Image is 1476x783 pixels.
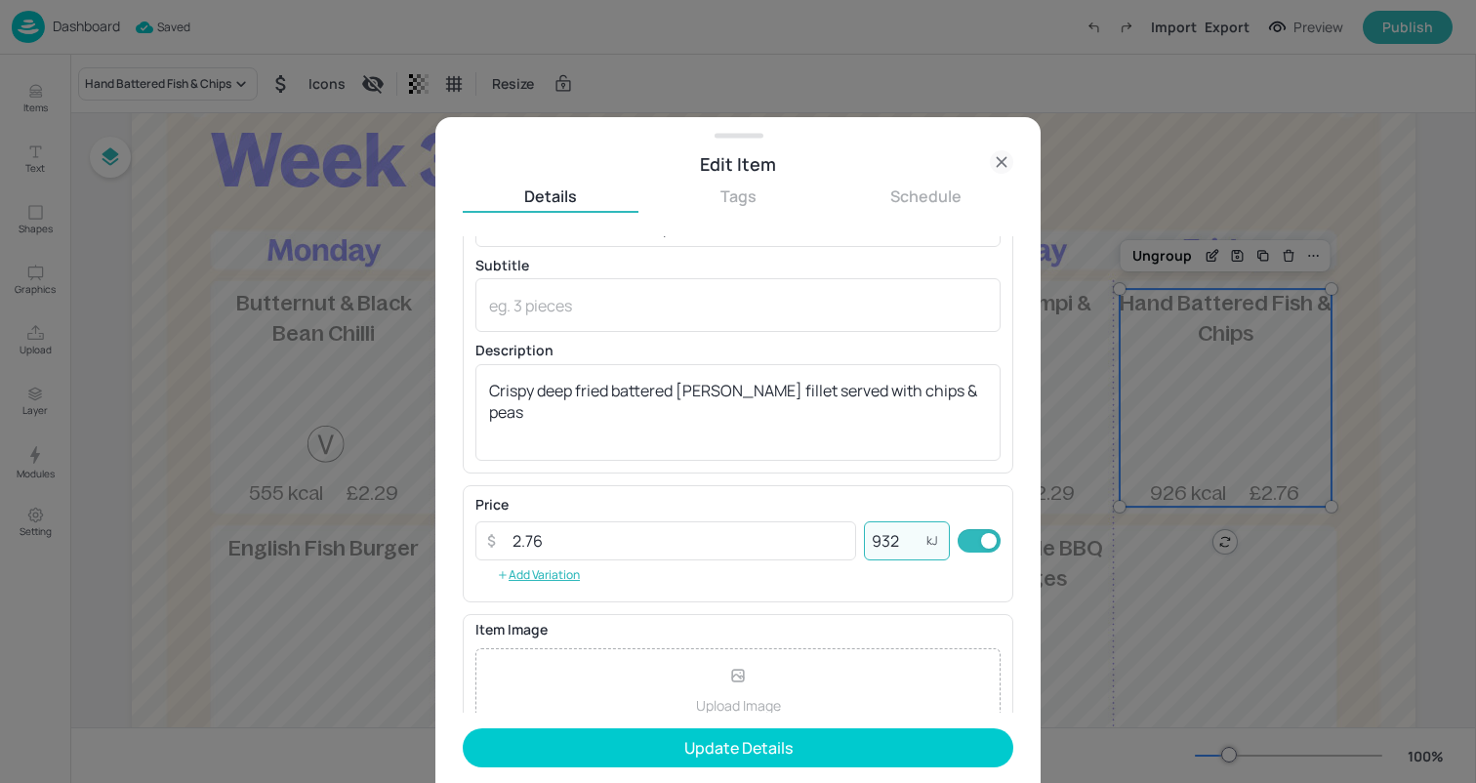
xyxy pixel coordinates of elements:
p: Upload Image [696,695,781,716]
input: 429 [864,521,926,560]
button: Details [463,185,638,207]
p: Description [475,344,1001,357]
p: kJ [926,534,938,548]
div: Edit Item [463,150,1013,178]
input: 10 [501,521,856,560]
textarea: Crispy deep fried battered [PERSON_NAME] fillet served with chips & peas [489,380,987,444]
button: Tags [650,185,826,207]
button: Add Variation [475,560,601,590]
p: Item Image [475,623,1001,637]
p: Price [475,498,509,512]
button: Schedule [838,185,1013,207]
button: Update Details [463,728,1013,767]
p: Subtitle [475,259,1001,272]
